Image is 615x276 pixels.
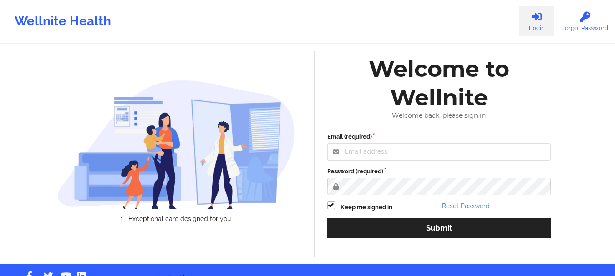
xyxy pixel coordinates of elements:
img: wellnite-auth-hero_200.c722682e.png [57,80,295,208]
button: Submit [327,218,551,238]
label: Email (required) [327,132,551,141]
input: Email address [327,143,551,161]
div: Welcome to Wellnite [321,55,558,112]
label: Password (required) [327,167,551,176]
a: Reset Password [442,202,490,210]
li: Exceptional care designed for you. [66,215,295,222]
label: Keep me signed in [341,203,392,212]
div: Welcome back, please sign in [321,112,558,120]
a: Forgot Password [554,6,615,36]
a: Login [519,6,554,36]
